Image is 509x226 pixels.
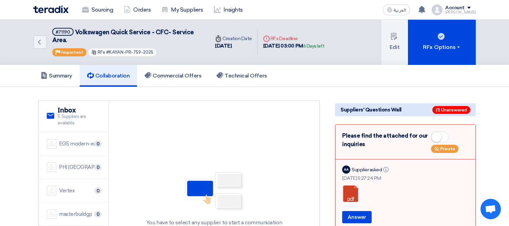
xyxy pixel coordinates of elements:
span: 5 Suppliers are available [58,113,100,126]
img: company-name [47,186,56,195]
img: profile_test.png [432,4,443,15]
div: RFx Options [423,43,461,51]
div: [DATE] [215,42,252,50]
span: 0 [94,187,102,194]
button: Edit [381,20,408,65]
a: Insights [209,2,248,17]
div: Account [445,5,465,11]
div: [DATE] 03:00 PM [263,42,325,50]
h5: Technical Offers [216,72,267,79]
h2: Inbox [58,106,100,115]
div: masterbuildgp [59,210,92,218]
span: العربية [394,8,406,13]
span: 0 [94,164,102,171]
img: No Partner Selected [180,170,248,213]
button: Answer [342,211,372,223]
h5: Commercial Offers [144,72,201,79]
a: Technical Offers [209,65,274,87]
a: Open chat [481,199,501,219]
span: #KAYAN-PR-759-2025 [106,50,153,55]
a: Summary [33,65,80,87]
span: Important [61,50,83,55]
span: 0 [94,211,102,218]
div: #71190 [56,30,70,34]
div: Vertex [59,187,75,195]
span: RFx [98,50,105,55]
div: PHI [GEOGRAPHIC_DATA] [59,163,100,171]
a: Sourcing [77,2,118,17]
div: AA [342,166,350,174]
div: Please find the attached for our inquiries [342,132,469,154]
span: 0 [94,140,102,147]
div: RFx Deadline [263,35,325,42]
a: Commercial Offers [137,65,209,87]
div: [DATE] 5:27:24 PM [342,175,469,182]
img: company-name [47,162,56,172]
a: Orders [118,2,156,17]
div: EGS modern-engineering [59,140,100,148]
div: Supplier asked [352,166,390,173]
button: العربية [383,4,410,15]
span: Volkswagen Quick Service - CFC- Service Area. [52,29,194,44]
div: 6 Days left [303,43,325,50]
img: Teradix logo [33,5,68,13]
button: RFx Options [408,20,476,65]
h5: Collaboration [87,72,130,79]
div: [PERSON_NAME] [445,11,476,14]
span: (1) Unanswered [432,106,470,114]
a: My Suppliers [156,2,208,17]
img: company-name [47,139,56,149]
span: Private [440,146,455,151]
div: Creation Date [215,35,252,42]
img: company-name [47,209,56,219]
a: Collaboration [80,65,137,87]
h5: Summary [41,72,72,79]
h5: Volkswagen Quick Service - CFC- Service Area. [52,28,201,45]
span: Suppliers' Questions Wall [340,106,402,114]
